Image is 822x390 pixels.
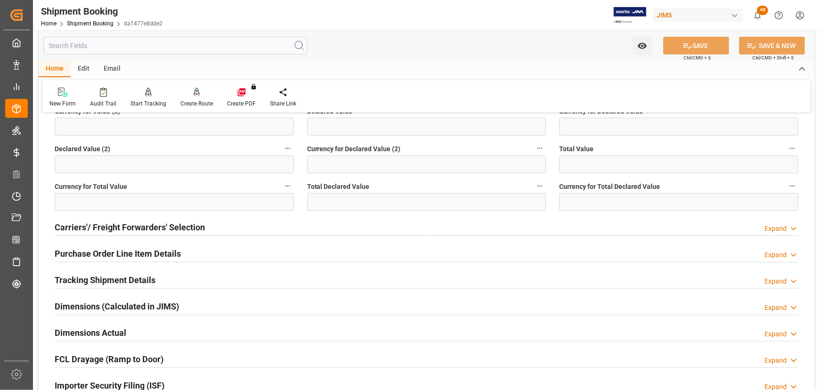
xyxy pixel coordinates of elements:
[55,182,127,192] span: Currency for Total Value
[41,4,163,18] div: Shipment Booking
[90,99,116,108] div: Audit Trail
[684,54,711,61] span: Ctrl/CMD + S
[307,144,401,154] span: Currency for Declared Value (2)
[786,142,798,154] button: Total Value
[55,144,110,154] span: Declared Value (2)
[663,37,729,55] button: SAVE
[71,61,97,77] div: Edit
[282,180,294,192] button: Currency for Total Value
[614,7,646,24] img: Exertis%20JAM%20-%20Email%20Logo.jpg_1722504956.jpg
[757,6,768,15] span: 48
[307,182,370,192] span: Total Declared Value
[55,247,181,260] h2: Purchase Order Line Item Details
[559,182,660,192] span: Currency for Total Declared Value
[765,303,787,313] div: Expand
[752,54,794,61] span: Ctrl/CMD + Shift + S
[97,61,128,77] div: Email
[55,274,155,286] h2: Tracking Shipment Details
[765,224,787,234] div: Expand
[49,99,76,108] div: New Form
[55,353,163,366] h2: FCL Drayage (Ramp to Door)
[765,276,787,286] div: Expand
[653,8,743,22] div: JIMS
[786,180,798,192] button: Currency for Total Declared Value
[534,180,546,192] button: Total Declared Value
[765,329,787,339] div: Expand
[765,250,787,260] div: Expand
[653,6,747,24] button: JIMS
[55,326,126,339] h2: Dimensions Actual
[41,20,57,27] a: Home
[130,99,166,108] div: Start Tracking
[39,61,71,77] div: Home
[534,142,546,154] button: Currency for Declared Value (2)
[270,99,296,108] div: Share Link
[739,37,805,55] button: SAVE & NEW
[43,37,308,55] input: Search Fields
[282,142,294,154] button: Declared Value (2)
[633,37,652,55] button: open menu
[765,356,787,366] div: Expand
[55,221,205,234] h2: Carriers'/ Freight Forwarders' Selection
[180,99,213,108] div: Create Route
[768,5,789,26] button: Help Center
[55,300,179,313] h2: Dimensions (Calculated in JIMS)
[67,20,114,27] a: Shipment Booking
[559,144,594,154] span: Total Value
[747,5,768,26] button: show 48 new notifications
